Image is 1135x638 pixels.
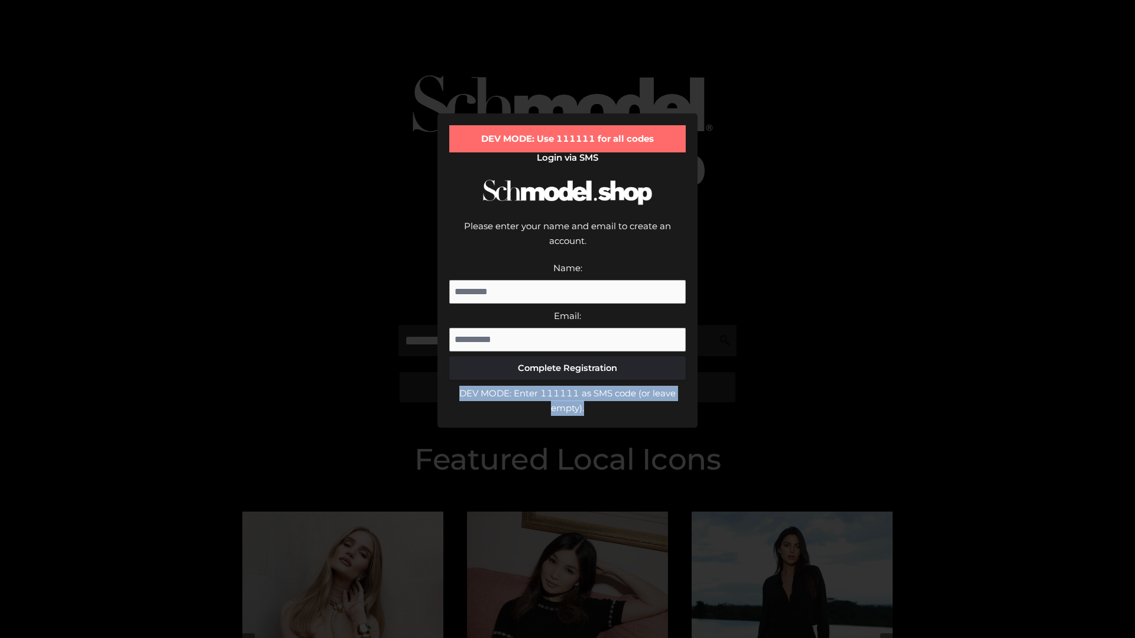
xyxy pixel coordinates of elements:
img: Schmodel Logo [479,169,656,216]
label: Name: [553,262,582,274]
label: Email: [554,310,581,321]
h2: Login via SMS [449,152,686,163]
div: DEV MODE: Enter 111111 as SMS code (or leave empty). [449,386,686,416]
button: Complete Registration [449,356,686,380]
div: Please enter your name and email to create an account. [449,219,686,261]
div: DEV MODE: Use 111111 for all codes [449,125,686,152]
